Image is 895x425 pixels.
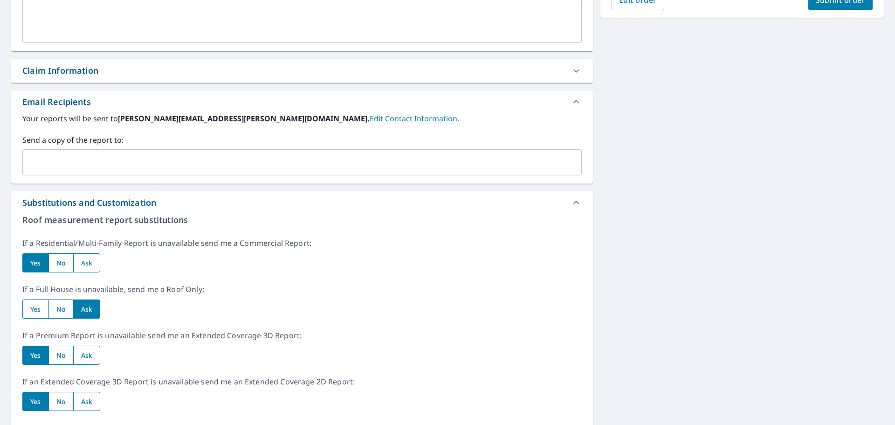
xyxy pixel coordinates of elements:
div: Substitutions and Customization [22,196,156,209]
p: If a Premium Report is unavailable send me an Extended Coverage 3D Report: [22,330,582,341]
div: Claim Information [22,64,98,77]
div: Email Recipients [22,96,91,108]
p: If an Extended Coverage 3D Report is unavailable send me an Extended Coverage 2D Report: [22,376,582,387]
p: If a Residential/Multi-Family Report is unavailable send me a Commercial Report: [22,237,582,249]
div: Email Recipients [11,91,593,113]
div: Claim Information [11,59,593,83]
label: Send a copy of the report to: [22,134,582,146]
label: Your reports will be sent to [22,113,582,124]
b: [PERSON_NAME][EMAIL_ADDRESS][PERSON_NAME][DOMAIN_NAME]. [118,113,370,124]
a: EditContactInfo [370,113,459,124]
p: If a Full House is unavailable, send me a Roof Only: [22,284,582,295]
p: Roof measurement report substitutions [22,214,582,226]
div: Substitutions and Customization [11,191,593,214]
